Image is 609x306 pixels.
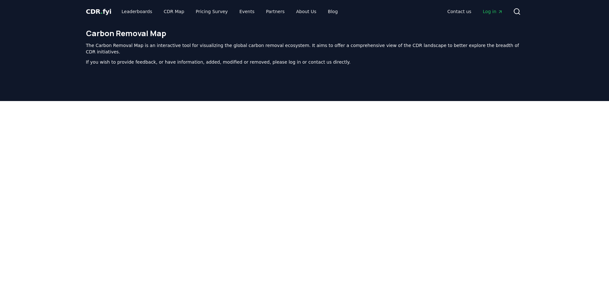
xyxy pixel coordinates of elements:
[86,42,523,55] p: The Carbon Removal Map is an interactive tool for visualizing the global carbon removal ecosystem...
[442,6,508,17] nav: Main
[323,6,343,17] a: Blog
[159,6,189,17] a: CDR Map
[291,6,321,17] a: About Us
[191,6,233,17] a: Pricing Survey
[261,6,290,17] a: Partners
[483,8,503,15] span: Log in
[86,28,523,38] h1: Carbon Removal Map
[116,6,343,17] nav: Main
[116,6,157,17] a: Leaderboards
[86,7,112,16] a: CDR.fyi
[478,6,508,17] a: Log in
[234,6,260,17] a: Events
[442,6,476,17] a: Contact us
[86,8,112,15] span: CDR fyi
[86,59,523,65] p: If you wish to provide feedback, or have information, added, modified or removed, please log in o...
[100,8,103,15] span: .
